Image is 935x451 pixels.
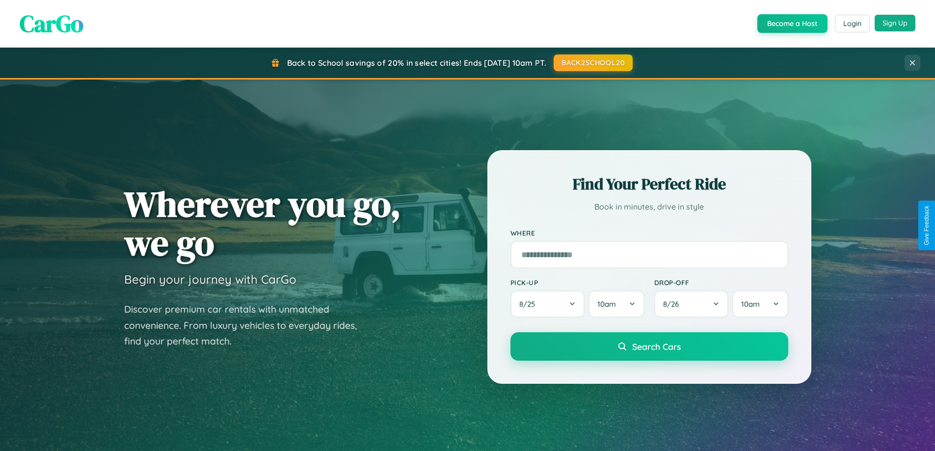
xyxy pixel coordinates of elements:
h1: Wherever you go, we go [124,185,401,262]
span: Search Cars [632,341,681,352]
p: Book in minutes, drive in style [510,200,788,214]
button: 8/26 [654,291,729,318]
p: Discover premium car rentals with unmatched convenience. From luxury vehicles to everyday rides, ... [124,301,370,349]
button: 10am [588,291,644,318]
span: 10am [741,299,760,309]
span: 8 / 26 [663,299,684,309]
span: 8 / 25 [519,299,540,309]
button: 10am [732,291,788,318]
span: CarGo [20,7,83,40]
h2: Find Your Perfect Ride [510,173,788,195]
button: Login [835,15,870,32]
span: Back to School savings of 20% in select cities! Ends [DATE] 10am PT. [287,58,546,68]
button: 8/25 [510,291,585,318]
label: Pick-up [510,278,644,287]
button: Search Cars [510,332,788,361]
label: Where [510,229,788,237]
span: 10am [597,299,616,309]
div: Give Feedback [923,206,930,245]
button: Sign Up [875,15,915,31]
h3: Begin your journey with CarGo [124,272,296,287]
button: BACK2SCHOOL20 [554,54,633,71]
label: Drop-off [654,278,788,287]
button: Become a Host [757,14,828,33]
